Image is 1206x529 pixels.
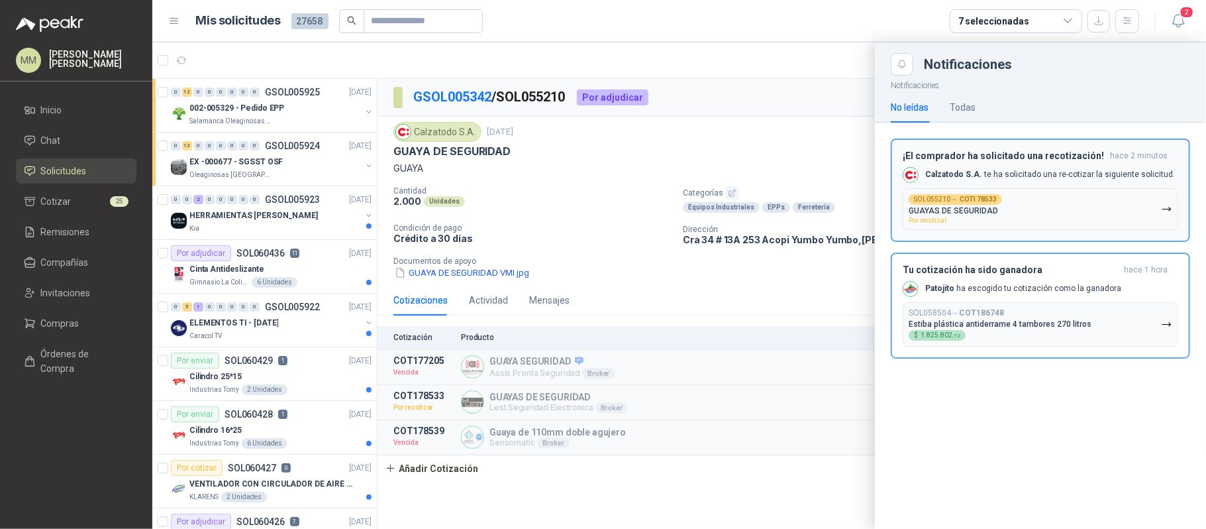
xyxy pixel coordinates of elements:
[1166,9,1190,33] button: 2
[1180,6,1194,19] span: 2
[909,194,1002,205] div: SOL055210 →
[952,333,960,339] span: ,72
[925,283,1121,294] p: ha escogido tu cotización como la ganadora
[891,253,1190,359] button: Tu cotización ha sido ganadorahace 1 hora Company LogoPatojito ha escogido tu cotización como la ...
[959,308,1004,318] b: COT186748
[16,280,136,306] a: Invitaciones
[903,150,1105,162] h3: ¡El comprador ha solicitado una recotización!
[16,158,136,184] a: Solicitudes
[909,308,1004,318] p: SOL058504 →
[41,133,61,148] span: Chat
[16,48,41,73] div: MM
[16,97,136,123] a: Inicio
[41,255,89,270] span: Compañías
[909,217,947,224] span: Por recotizar
[16,250,136,275] a: Compañías
[347,16,356,25] span: search
[891,139,1190,242] button: ¡El comprador ha solicitado una recotización!hace 2 minutos Company LogoCalzatodo S.A. te ha soli...
[909,320,1091,329] p: Estiba plástica antiderrame 4 tambores 270 litros
[921,332,960,339] span: 1.825.802
[110,196,128,207] span: 25
[41,103,62,117] span: Inicio
[903,188,1178,230] button: SOL055210→COT178533GUAYAS DE SEGURIDADPor recotizar
[903,302,1178,347] button: SOL058504→COT186748Estiba plástica antiderrame 4 tambores 270 litros$1.825.802,72
[925,170,982,179] b: Calzatodo S.A.
[291,13,328,29] span: 27658
[891,100,929,115] div: No leídas
[16,341,136,381] a: Órdenes de Compra
[41,316,79,331] span: Compras
[891,53,913,76] button: Close
[960,196,997,203] b: COT178533
[903,168,918,182] img: Company Logo
[41,347,124,376] span: Órdenes de Compra
[909,330,966,341] div: $
[16,128,136,153] a: Chat
[925,284,954,293] b: Patojito
[16,189,136,214] a: Cotizar25
[41,286,91,300] span: Invitaciones
[41,225,90,239] span: Remisiones
[41,164,87,178] span: Solicitudes
[196,11,281,30] h1: Mis solicitudes
[1110,150,1168,162] span: hace 2 minutos
[903,282,918,296] img: Company Logo
[16,219,136,245] a: Remisiones
[49,50,136,68] p: [PERSON_NAME] [PERSON_NAME]
[909,206,998,215] p: GUAYAS DE SEGURIDAD
[958,14,1029,29] div: 7 seleccionadas
[903,264,1119,276] h3: Tu cotización ha sido ganadora
[16,16,83,32] img: Logo peakr
[875,76,1206,92] p: Notificaciones
[925,169,1175,180] p: te ha solicitado una re-cotizar la siguiente solicitud.
[924,58,1190,71] div: Notificaciones
[16,311,136,336] a: Compras
[950,100,976,115] div: Todas
[1124,264,1168,276] span: hace 1 hora
[41,194,72,209] span: Cotizar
